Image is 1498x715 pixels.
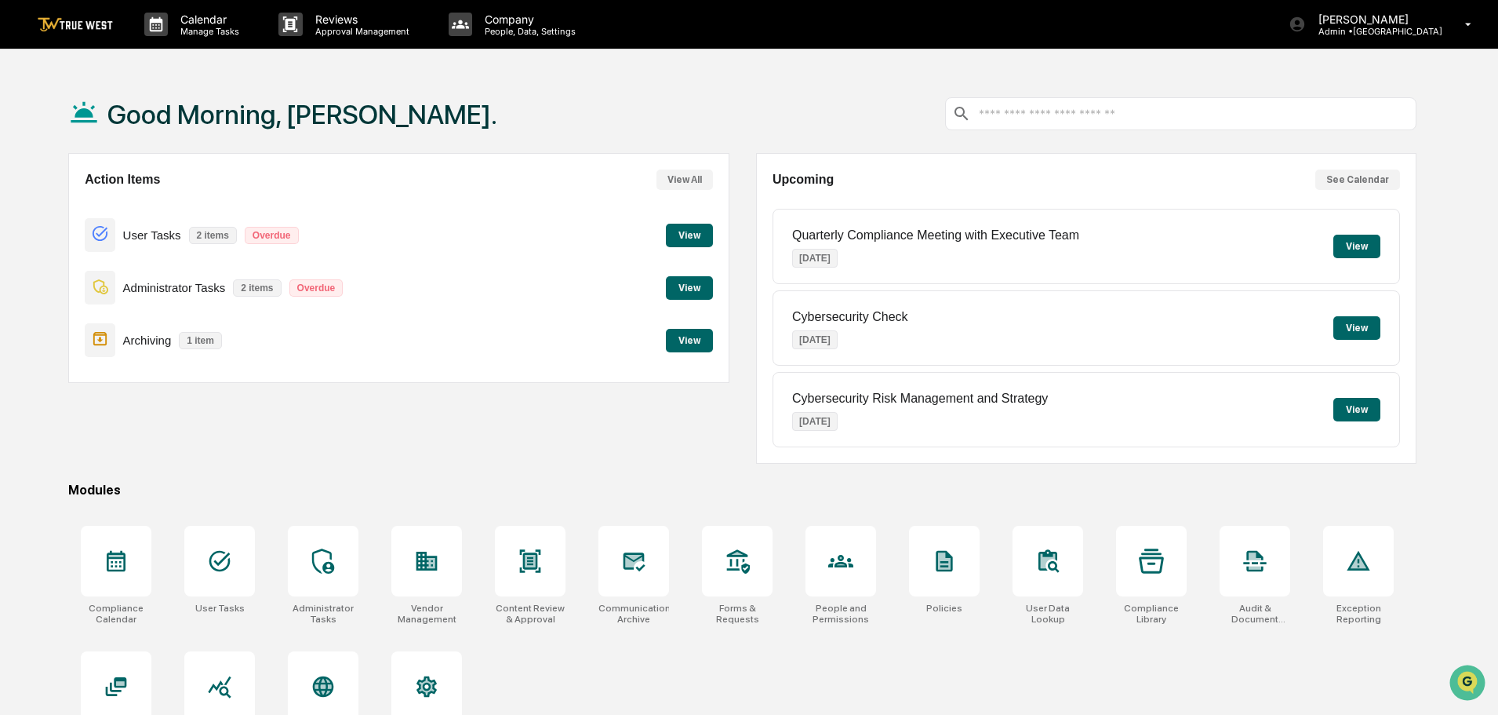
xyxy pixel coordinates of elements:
[1013,603,1083,625] div: User Data Lookup
[792,228,1079,243] p: Quarterly Compliance Meeting with Executive Team
[31,321,101,337] span: Preclearance
[114,323,126,335] div: 🗄️
[792,330,838,349] p: [DATE]
[139,213,171,226] span: [DATE]
[129,321,195,337] span: Attestations
[805,603,876,625] div: People and Permissions
[1220,603,1290,625] div: Audit & Document Logs
[1448,663,1490,706] iframe: Open customer support
[130,256,136,268] span: •
[31,351,99,367] span: Data Lookup
[495,603,565,625] div: Content Review & Approval
[792,392,1048,406] p: Cybersecurity Risk Management and Strategy
[49,213,127,226] span: [PERSON_NAME]
[792,412,838,431] p: [DATE]
[71,120,257,136] div: Start new chat
[16,199,41,224] img: Tammy Steffen
[16,352,28,365] div: 🔎
[926,603,962,614] div: Policies
[792,310,908,324] p: Cybersecurity Check
[666,224,713,247] button: View
[189,227,237,244] p: 2 items
[16,241,41,266] img: Tammy Steffen
[233,279,281,297] p: 2 items
[168,26,247,37] p: Manage Tasks
[1306,26,1442,37] p: Admin • [GEOGRAPHIC_DATA]
[666,227,713,242] a: View
[1333,316,1380,340] button: View
[598,603,669,625] div: Communications Archive
[1333,235,1380,258] button: View
[792,249,838,268] p: [DATE]
[123,228,181,242] p: User Tasks
[33,120,61,148] img: 8933085812038_c878075ebb4cc5468115_72.jpg
[168,13,247,26] p: Calendar
[71,136,216,148] div: We're available if you need us!
[472,13,584,26] p: Company
[16,120,44,148] img: 1746055101610-c473b297-6a78-478c-a979-82029cc54cd1
[391,603,462,625] div: Vendor Management
[123,281,226,294] p: Administrator Tasks
[1333,398,1380,421] button: View
[9,345,105,373] a: 🔎Data Lookup
[1323,603,1394,625] div: Exception Reporting
[81,603,151,625] div: Compliance Calendar
[1116,603,1187,625] div: Compliance Library
[1306,13,1442,26] p: [PERSON_NAME]
[773,173,834,187] h2: Upcoming
[666,279,713,294] a: View
[107,99,497,130] h1: Good Morning, [PERSON_NAME].
[245,227,299,244] p: Overdue
[16,33,285,58] p: How can we help?
[123,334,172,347] p: Archiving
[666,332,713,347] a: View
[156,389,190,401] span: Pylon
[107,315,201,343] a: 🗄️Attestations
[267,125,285,144] button: Start new chat
[179,332,222,349] p: 1 item
[243,171,285,190] button: See all
[702,603,773,625] div: Forms & Requests
[656,170,713,190] button: View All
[303,13,417,26] p: Reviews
[68,483,1416,498] div: Modules
[303,26,417,37] p: Approval Management
[139,256,171,268] span: [DATE]
[85,173,160,187] h2: Action Items
[666,276,713,300] button: View
[289,279,344,297] p: Overdue
[16,174,105,187] div: Past conversations
[111,389,190,401] a: Powered byPylon
[1315,170,1400,190] button: See Calendar
[9,315,107,343] a: 🖐️Preclearance
[38,17,113,32] img: logo
[130,213,136,226] span: •
[666,329,713,352] button: View
[472,26,584,37] p: People, Data, Settings
[16,323,28,335] div: 🖐️
[288,603,358,625] div: Administrator Tasks
[49,256,127,268] span: [PERSON_NAME]
[195,603,245,614] div: User Tasks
